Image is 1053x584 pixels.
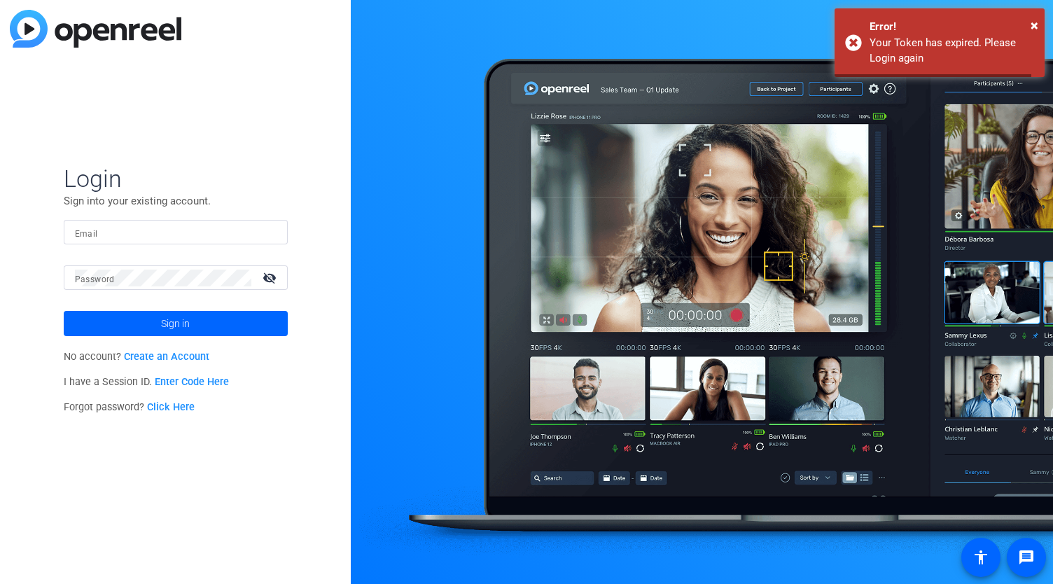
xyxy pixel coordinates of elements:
[124,351,209,363] a: Create an Account
[972,549,989,566] mat-icon: accessibility
[75,229,98,239] mat-label: Email
[64,376,230,388] span: I have a Session ID.
[161,306,190,341] span: Sign in
[64,311,288,336] button: Sign in
[1031,17,1038,34] span: ×
[254,267,288,288] mat-icon: visibility_off
[64,193,288,209] p: Sign into your existing account.
[75,274,115,284] mat-label: Password
[75,224,277,241] input: Enter Email Address
[155,376,229,388] a: Enter Code Here
[1031,15,1038,36] button: Close
[10,10,181,48] img: blue-gradient.svg
[64,351,210,363] span: No account?
[870,19,1034,35] div: Error!
[64,401,195,413] span: Forgot password?
[147,401,195,413] a: Click Here
[64,164,288,193] span: Login
[870,35,1034,67] div: Your Token has expired. Please Login again
[1018,549,1035,566] mat-icon: message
